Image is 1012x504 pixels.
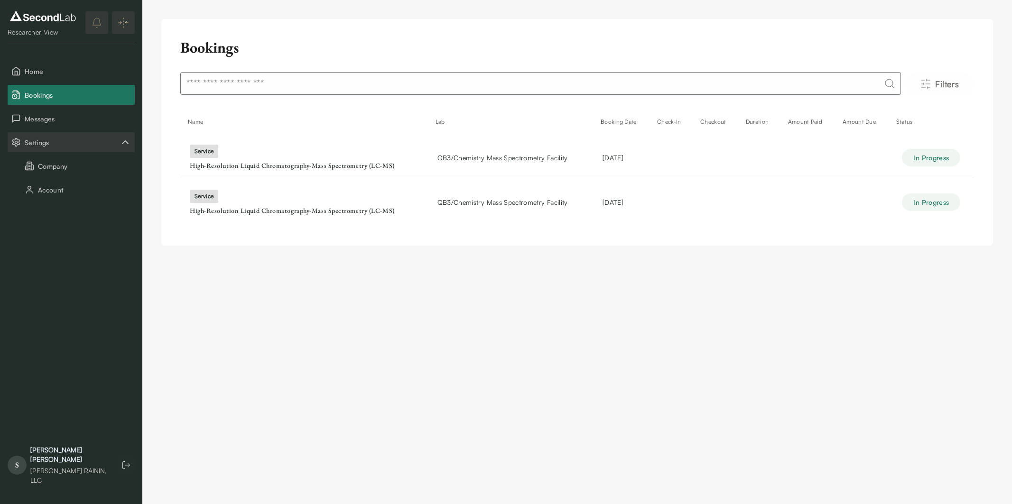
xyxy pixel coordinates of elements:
[780,110,835,133] th: Amount Paid
[693,110,738,133] th: Checkout
[8,27,78,37] div: Researcher View
[25,90,131,100] span: Bookings
[190,207,418,215] div: High-Resolution Liquid Chromatography-Mass Spectrometry (LC-MS)
[603,197,640,207] div: [DATE]
[889,110,974,133] th: Status
[190,190,218,203] div: service
[437,197,568,207] span: QB3/Chemistry Mass Spectrometry Facility
[905,73,974,94] button: Filters
[180,38,239,57] h2: Bookings
[8,61,135,81] button: Home
[190,146,418,170] a: serviceHigh-Resolution Liquid Chromatography-Mass Spectrometry (LC-MS)
[8,132,135,152] div: Settings sub items
[935,77,959,91] span: Filters
[902,193,960,211] div: In Progress
[593,110,650,133] th: Booking Date
[180,110,428,133] th: Name
[25,66,131,76] span: Home
[8,180,135,200] button: Account
[190,162,418,170] div: High-Resolution Liquid Chromatography-Mass Spectrometry (LC-MS)
[190,191,418,215] a: serviceHigh-Resolution Liquid Chromatography-Mass Spectrometry (LC-MS)
[190,145,218,158] div: service
[25,137,120,147] span: Settings
[902,149,960,166] div: In Progress
[437,153,568,163] span: QB3/Chemistry Mass Spectrometry Facility
[650,110,693,133] th: Check-In
[25,114,131,124] span: Messages
[8,156,135,176] button: Company
[603,153,640,163] div: [DATE]
[8,9,78,24] img: logo
[835,110,889,133] th: Amount Due
[8,109,135,128] button: Messages
[428,110,593,133] th: Lab
[8,132,135,152] button: Settings
[112,11,135,34] button: Expand/Collapse sidebar
[85,11,108,34] button: notifications
[738,110,780,133] th: Duration
[8,85,135,105] button: Bookings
